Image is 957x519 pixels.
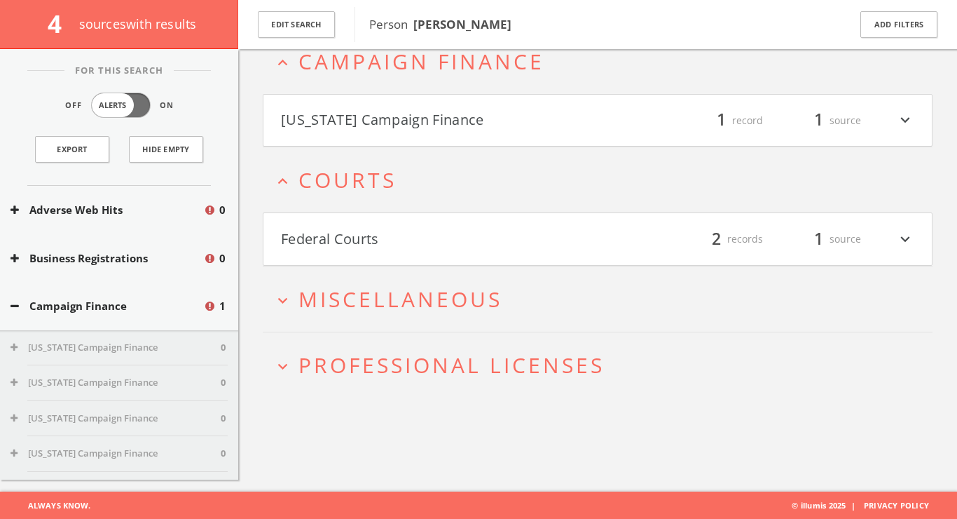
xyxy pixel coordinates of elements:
span: Miscellaneous [298,285,502,314]
span: On [160,100,174,112]
span: For This Search [64,64,174,78]
i: expand_more [273,291,292,310]
button: Edit Search [258,11,335,39]
span: 0 [221,447,226,461]
button: Add Filters [860,11,937,39]
span: 1 [219,299,226,315]
span: 1 [808,227,829,251]
span: 0 [219,250,226,267]
button: Federal Courts [281,227,598,251]
button: Adverse Web Hits [11,203,203,219]
span: 4 [48,7,74,40]
i: expand_more [273,357,292,376]
span: Person [369,16,511,32]
button: expand_lessCourts [273,168,932,191]
button: expand_moreProfessional Licenses [273,353,932,377]
button: Hide Empty [129,136,203,163]
button: [US_STATE] Campaign Finance [11,341,221,355]
span: | [846,500,861,511]
div: records [679,227,763,251]
i: expand_less [273,53,292,72]
span: 0 [221,412,226,426]
span: source s with results [79,15,197,32]
div: source [777,109,861,133]
span: 0 [221,377,226,391]
i: expand_more [896,109,914,133]
span: 1 [710,108,732,133]
span: 2 [705,227,727,251]
button: [US_STATE] Campaign Finance [11,447,221,461]
i: expand_less [273,172,292,191]
span: 0 [221,341,226,355]
button: [US_STATE] Campaign Finance [281,109,598,133]
span: 1 [808,108,829,133]
span: Campaign Finance [298,47,544,76]
button: expand_lessCampaign Finance [273,50,932,73]
button: expand_moreMiscellaneous [273,288,932,311]
div: source [777,227,861,251]
i: expand_more [896,227,914,251]
a: Export [35,136,109,163]
a: Privacy Policy [864,500,929,511]
button: Campaign Finance [11,299,203,315]
span: Courts [298,166,397,194]
div: record [679,109,763,133]
button: [US_STATE] Campaign Finance [11,412,221,426]
b: [PERSON_NAME] [413,16,511,32]
span: Professional Licenses [298,351,605,379]
button: [US_STATE] Campaign Finance [11,377,221,391]
span: Off [65,100,82,112]
span: 0 [219,203,226,219]
button: Business Registrations [11,250,203,267]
